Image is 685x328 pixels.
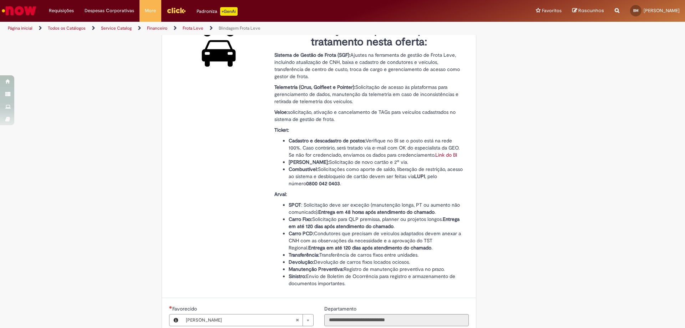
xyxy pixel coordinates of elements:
[274,109,463,123] p: solicitação, ativação e cancelamento de TAGs para veículos cadastrados no sistema de gestão de fr...
[274,52,350,58] strong: Sistema de Gestão de Frota (SGF):
[578,7,604,14] span: Rascunhos
[298,23,439,49] strong: Solicitações disponíveis para tratamento nesta oferta:
[633,8,639,13] span: BM
[289,216,312,222] strong: Carro Fixo:
[195,24,243,70] img: Blindagem Frota Leve
[101,25,132,31] a: Service Catalog
[147,25,167,31] a: Financeiro
[289,230,463,251] li: Condutores que precisam de veículos adaptados devem anexar a CNH com as observações da necessidad...
[289,259,314,265] strong: Devolução:
[542,7,562,14] span: Favoritos
[289,159,329,165] strong: [PERSON_NAME]:
[169,306,172,309] span: Obrigatório Preenchido
[289,216,460,229] strong: Entrega em até 120 dias após atendimento do chamado
[306,180,340,187] strong: 0800 042 0403
[220,7,238,16] p: +GenAi
[167,5,186,16] img: click_logo_yellow_360x200.png
[183,25,203,31] a: Frota Leve
[289,273,463,287] li: Envio de Boletim de Ocorrência para registro e armazenamento de documentos importantes.
[324,314,469,326] input: Departamento
[5,22,451,35] ul: Trilhas de página
[289,251,463,258] li: Transferência de carros fixos entre unidades.
[197,7,238,16] div: Padroniza
[289,137,366,144] strong: Cadastro e descadastro de postos:
[1,4,37,18] img: ServiceNow
[274,84,355,90] strong: Telemetria (Orus, Golfleet e Pointer):
[8,25,32,31] a: Página inicial
[172,306,198,312] span: Necessários - Favorecido
[435,152,457,158] a: Link do BI
[289,137,463,158] li: Verifique no BI se o posto está na rede 100%. Caso contrário, será tratado via e-mail com OK do e...
[292,314,303,326] abbr: Limpar campo Favorecido
[186,314,295,326] span: [PERSON_NAME]
[274,109,288,115] strong: Veloe:
[219,25,260,31] a: Blindagem Frota Leve
[274,84,463,105] p: Solicitação de acesso às plataformas para gerenciamento de dados, manutenção da telemetria em cas...
[324,305,358,312] label: Somente leitura - Departamento
[318,209,435,215] strong: Entrega em 48 horas após atendimento do chamado
[289,252,319,258] strong: Transferência:
[289,230,314,237] strong: Carro PCD:
[308,244,431,251] strong: Entrega em até 120 dias após atendimento do chamado
[289,258,463,266] li: Devolução de carros fixos locados ociosos.
[289,266,463,273] li: Registro de manutenção preventiva no prazo.
[48,25,86,31] a: Todos os Catálogos
[289,216,463,230] li: Solicitação para QLP premissa, planner ou projetos longos. .
[414,173,425,180] strong: LUPI
[289,266,344,272] strong: Manutenção Preventiva:
[644,7,680,14] span: [PERSON_NAME]
[274,51,463,80] p: Ajustes na ferramenta de gestão de Frota Leve, incluindo atualização de CNH, baixa e cadastro de ...
[289,201,463,216] li: : Solicitação deve ser exceção (manutenção longa, PT ou aumento não comunicado). .
[289,273,306,279] strong: Sinistro:
[572,7,604,14] a: Rascunhos
[49,7,74,14] span: Requisições
[145,7,156,14] span: More
[289,202,301,208] strong: SPOT
[289,158,463,166] li: Solicitação de novo cartão e 2ª via.
[169,314,182,326] button: Favorecido, Visualizar este registro Beatriz Ferreira De Moura
[182,314,313,326] a: [PERSON_NAME]Limpar campo Favorecido
[289,166,318,172] strong: Combustível:
[274,127,289,133] strong: Ticket:
[85,7,134,14] span: Despesas Corporativas
[274,191,287,197] strong: Arval:
[289,166,463,187] li: Solicitações como aporte de saldo, liberação de restrição, acesso ao sistema e desbloqueio de car...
